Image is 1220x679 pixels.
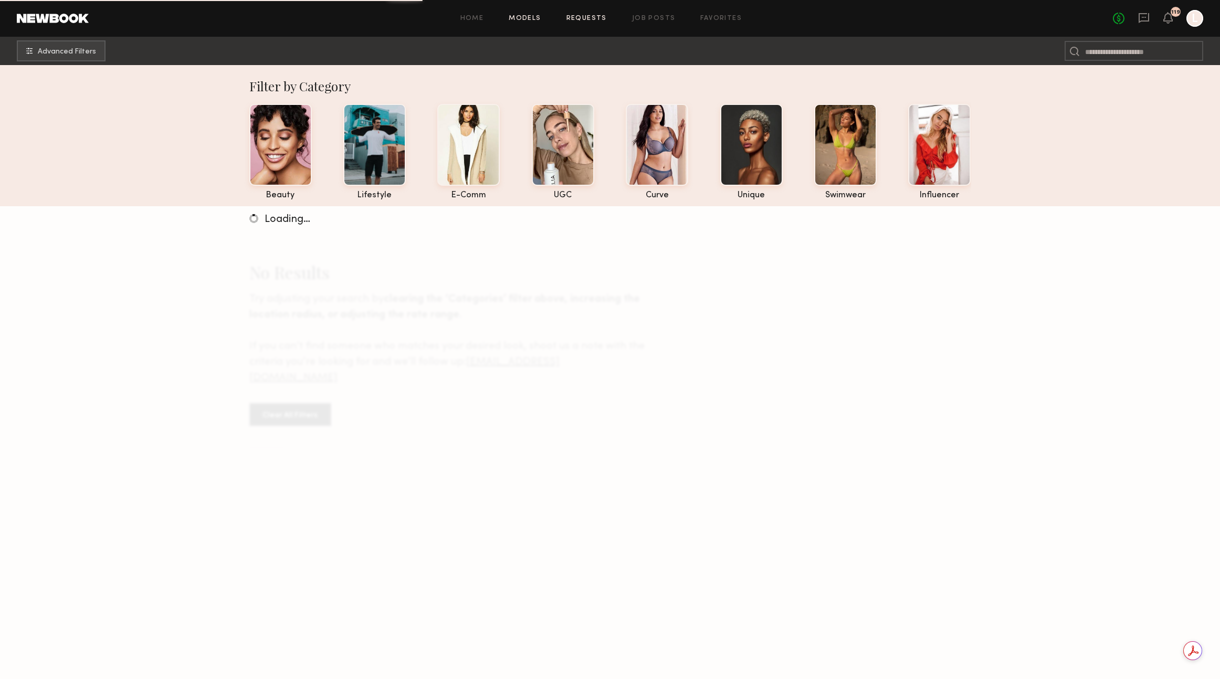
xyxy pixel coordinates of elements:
a: L [1186,10,1203,27]
span: Loading… [265,215,310,225]
button: Advanced Filters [17,40,106,61]
div: swimwear [814,191,877,200]
div: 119 [1171,9,1180,15]
a: Job Posts [632,15,676,22]
a: Requests [566,15,607,22]
div: unique [720,191,783,200]
a: Favorites [700,15,742,22]
a: Models [509,15,541,22]
div: e-comm [437,191,500,200]
div: curve [626,191,688,200]
div: lifestyle [343,191,406,200]
div: Filter by Category [249,78,971,94]
a: Home [460,15,484,22]
div: UGC [532,191,594,200]
div: influencer [908,191,971,200]
span: Advanced Filters [38,48,96,56]
div: beauty [249,191,312,200]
